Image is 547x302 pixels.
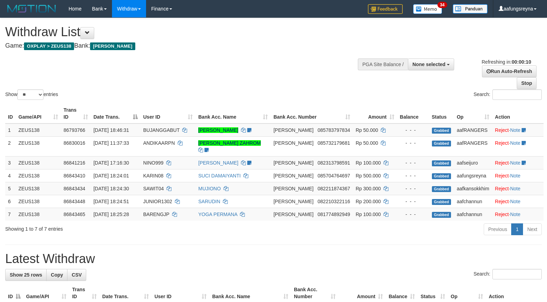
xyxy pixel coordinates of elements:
[94,199,129,204] span: [DATE] 18:24:51
[198,127,238,133] a: [PERSON_NAME]
[356,186,381,191] span: Rp 300.000
[432,160,451,166] span: Grabbed
[64,186,85,191] span: 86843434
[51,272,63,278] span: Copy
[400,140,426,146] div: - - -
[400,198,426,205] div: - - -
[273,127,313,133] span: [PERSON_NAME]
[94,140,129,146] span: [DATE] 11:37:33
[16,208,61,221] td: ZEUS138
[454,169,492,182] td: aafungsreyna
[5,169,16,182] td: 4
[24,42,74,50] span: OXPLAY > ZEUS138
[273,160,313,166] span: [PERSON_NAME]
[400,185,426,192] div: - - -
[358,58,408,70] div: PGA Site Balance /
[510,127,521,133] a: Note
[453,4,488,14] img: panduan.png
[5,269,47,281] a: Show 25 rows
[492,156,544,169] td: ·
[271,104,353,124] th: Bank Acc. Number: activate to sort column ascending
[356,127,378,133] span: Rp 50.000
[408,58,454,70] button: None selected
[495,127,509,133] a: Reject
[64,160,85,166] span: 86841216
[495,199,509,204] a: Reject
[67,269,86,281] a: CSV
[273,173,313,178] span: [PERSON_NAME]
[5,136,16,156] td: 2
[61,104,91,124] th: Trans ID: activate to sort column ascending
[432,141,451,146] span: Grabbed
[400,159,426,166] div: - - -
[46,269,67,281] a: Copy
[16,182,61,195] td: ZEUS138
[5,252,542,266] h1: Latest Withdraw
[432,186,451,192] span: Grabbed
[356,173,381,178] span: Rp 500.000
[64,173,85,178] span: 86843410
[16,156,61,169] td: ZEUS138
[317,140,350,146] span: Copy 085732179681 to clipboard
[437,2,447,8] span: 34
[412,62,445,67] span: None selected
[94,173,129,178] span: [DATE] 18:24:01
[5,156,16,169] td: 3
[510,199,521,204] a: Note
[432,128,451,134] span: Grabbed
[474,89,542,100] label: Search:
[492,136,544,156] td: ·
[482,59,531,65] span: Refreshing in:
[356,199,381,204] span: Rp 200.000
[492,269,542,279] input: Search:
[353,104,397,124] th: Amount: activate to sort column ascending
[429,104,454,124] th: Status
[492,195,544,208] td: ·
[273,212,313,217] span: [PERSON_NAME]
[143,186,164,191] span: SAWIT04
[90,42,135,50] span: [PERSON_NAME]
[16,195,61,208] td: ZEUS138
[484,223,512,235] a: Previous
[510,212,521,217] a: Note
[495,173,509,178] a: Reject
[16,124,61,137] td: ZEUS138
[432,173,451,179] span: Grabbed
[16,136,61,156] td: ZEUS138
[492,89,542,100] input: Search:
[495,160,509,166] a: Reject
[94,160,129,166] span: [DATE] 17:16:30
[454,104,492,124] th: Op: activate to sort column ascending
[5,223,223,232] div: Showing 1 to 7 of 7 entries
[492,124,544,137] td: ·
[495,186,509,191] a: Reject
[198,173,241,178] a: SUCI DAMAIYANTI
[143,199,172,204] span: JUNIOR1302
[400,127,426,134] div: - - -
[495,140,509,146] a: Reject
[72,272,82,278] span: CSV
[454,124,492,137] td: aafRANGERS
[10,272,42,278] span: Show 25 rows
[454,156,492,169] td: aafseijuro
[5,89,58,100] label: Show entries
[317,127,350,133] span: Copy 085783797834 to clipboard
[64,212,85,217] span: 86843465
[454,136,492,156] td: aafRANGERS
[510,140,521,146] a: Note
[356,212,381,217] span: Rp 100.000
[317,173,350,178] span: Copy 085704764697 to clipboard
[356,140,378,146] span: Rp 50.000
[413,4,442,14] img: Button%20Memo.svg
[482,65,537,77] a: Run Auto-Refresh
[492,182,544,195] td: ·
[94,186,129,191] span: [DATE] 18:24:30
[432,199,451,205] span: Grabbed
[273,186,313,191] span: [PERSON_NAME]
[94,212,129,217] span: [DATE] 18:25:28
[511,223,523,235] a: 1
[5,182,16,195] td: 5
[317,186,350,191] span: Copy 082211874367 to clipboard
[510,160,521,166] a: Note
[195,104,271,124] th: Bank Acc. Name: activate to sort column ascending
